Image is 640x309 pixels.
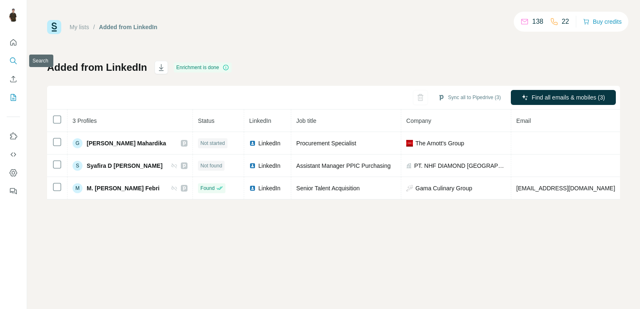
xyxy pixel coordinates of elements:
div: Added from LinkedIn [99,23,157,31]
button: Use Surfe API [7,147,20,162]
button: Dashboard [7,165,20,180]
div: Enrichment is done [174,62,232,72]
li: / [93,23,95,31]
h1: Added from LinkedIn [47,61,147,74]
a: My lists [70,24,89,30]
span: Not found [200,162,222,169]
img: LinkedIn logo [249,185,256,192]
img: Avatar [7,8,20,22]
div: M [72,183,82,193]
span: LinkedIn [258,184,280,192]
span: LinkedIn [258,139,280,147]
button: Find all emails & mobiles (3) [511,90,616,105]
p: 138 [532,17,543,27]
button: Quick start [7,35,20,50]
span: Job title [296,117,316,124]
span: Email [516,117,531,124]
span: Assistant Manager PPIC Purchasing [296,162,390,169]
span: 3 Profiles [72,117,97,124]
span: Found [200,184,215,192]
span: Senior Talent Acquisition [296,185,360,192]
button: Search [7,53,20,68]
span: Gama Culinary Group [415,184,472,192]
span: Find all emails & mobiles (3) [532,93,605,102]
button: My lists [7,90,20,105]
div: S [72,161,82,171]
span: Company [406,117,431,124]
span: M. [PERSON_NAME] Febri [87,184,160,192]
img: Surfe Logo [47,20,61,34]
button: Enrich CSV [7,72,20,87]
p: 22 [562,17,569,27]
img: company-logo [406,140,413,147]
span: LinkedIn [249,117,271,124]
span: PT. NHF DIAMOND [GEOGRAPHIC_DATA] [414,162,506,170]
img: LinkedIn logo [249,162,256,169]
span: Not started [200,140,225,147]
button: Buy credits [583,16,622,27]
img: company-logo [406,185,413,192]
button: Feedback [7,184,20,199]
img: LinkedIn logo [249,140,256,147]
span: [EMAIL_ADDRESS][DOMAIN_NAME] [516,185,615,192]
div: G [72,138,82,148]
span: Status [198,117,215,124]
span: Syafira D [PERSON_NAME] [87,162,162,170]
button: Use Surfe on LinkedIn [7,129,20,144]
span: The Arnott's Group [415,139,464,147]
span: Procurement Specialist [296,140,356,147]
span: LinkedIn [258,162,280,170]
button: Sync all to Pipedrive (3) [432,91,507,104]
span: [PERSON_NAME] Mahardika [87,139,166,147]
